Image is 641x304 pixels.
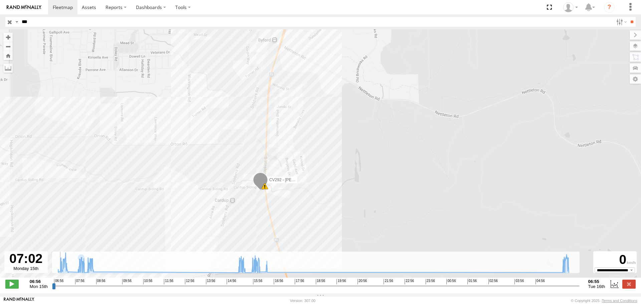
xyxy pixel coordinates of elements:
a: Terms and Conditions [602,299,637,303]
span: 22:56 [405,279,414,284]
span: 10:56 [143,279,153,284]
div: 14 [261,183,268,190]
img: rand-logo.svg [7,5,41,10]
div: 0 [594,252,636,267]
label: Search Filter Options [614,17,628,27]
i: ? [604,2,615,13]
span: 02:56 [488,279,498,284]
span: 00:56 [446,279,456,284]
span: 21:56 [384,279,393,284]
button: Zoom out [3,42,13,51]
span: 09:56 [122,279,132,284]
label: Measure [3,63,13,73]
div: Dean Richter [561,2,580,12]
span: 07:56 [75,279,84,284]
span: 18:56 [316,279,325,284]
a: Visit our Website [4,297,34,304]
span: 08:56 [96,279,105,284]
label: Play/Stop [5,280,19,288]
button: Zoom Home [3,51,13,60]
span: Tue 16th Sep 2025 [588,284,605,289]
span: 13:56 [206,279,215,284]
span: 04:56 [536,279,545,284]
span: 23:56 [426,279,435,284]
span: 20:56 [358,279,367,284]
div: © Copyright 2025 - [571,299,637,303]
span: 16:56 [274,279,283,284]
label: Close [622,280,636,288]
label: Search Query [14,17,19,27]
span: Mon 15th Sep 2025 [30,284,48,289]
label: Map Settings [630,74,641,84]
button: Zoom in [3,33,13,42]
span: 03:56 [514,279,524,284]
strong: 06:55 [588,279,605,284]
strong: 06:56 [30,279,48,284]
span: 14:56 [227,279,236,284]
span: 15:56 [253,279,262,284]
span: CV292 - [PERSON_NAME] [269,178,318,182]
div: Version: 307.00 [290,299,315,303]
span: 11:56 [164,279,173,284]
span: 19:56 [337,279,346,284]
span: 01:56 [467,279,477,284]
span: 06:56 [54,279,63,284]
span: 12:56 [185,279,194,284]
span: 17:56 [295,279,304,284]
